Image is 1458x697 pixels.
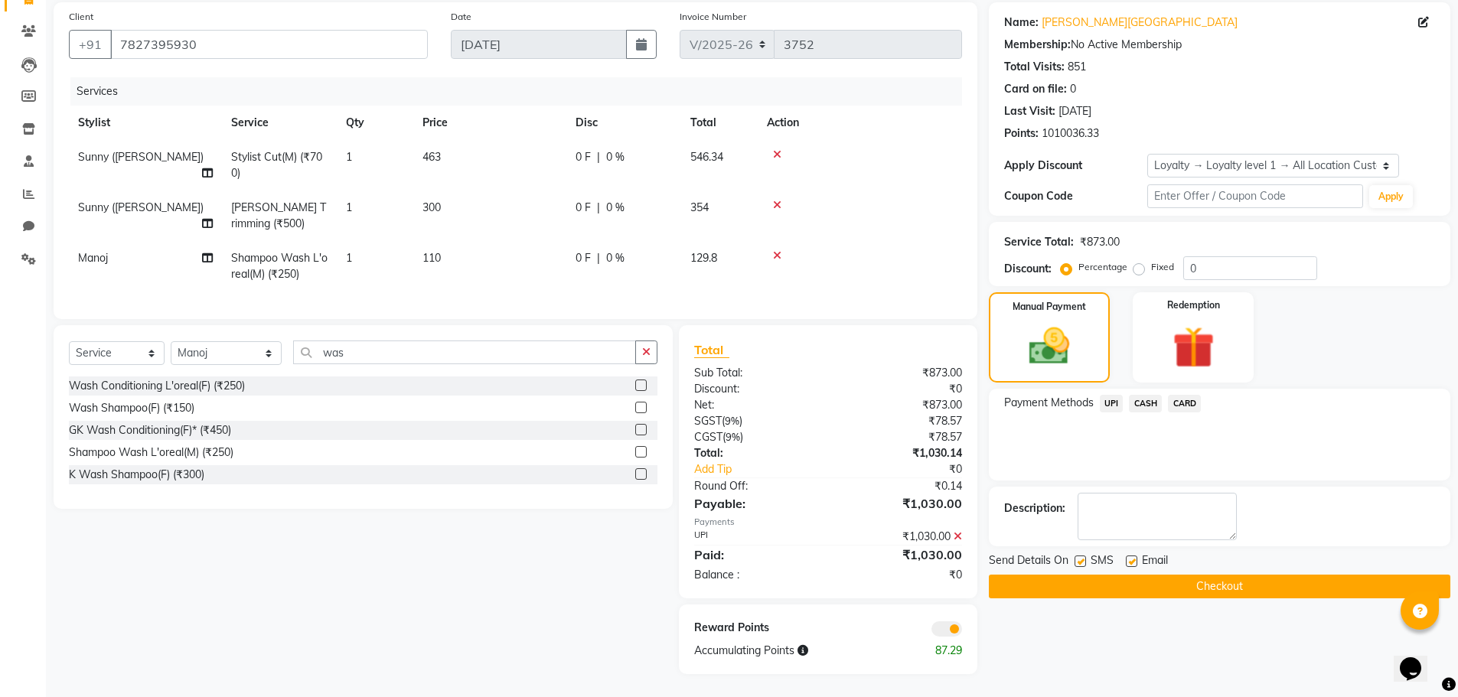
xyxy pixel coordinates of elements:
[694,516,961,529] div: Payments
[1004,15,1039,31] div: Name:
[683,494,828,513] div: Payable:
[828,546,974,564] div: ₹1,030.00
[69,445,233,461] div: Shampoo Wash L'oreal(M) (₹250)
[346,251,352,265] span: 1
[70,77,974,106] div: Services
[346,200,352,214] span: 1
[1004,37,1071,53] div: Membership:
[683,445,828,461] div: Total:
[606,149,625,165] span: 0 %
[853,461,974,477] div: ₹0
[110,30,428,59] input: Search by Name/Mobile/Email/Code
[1004,59,1065,75] div: Total Visits:
[683,413,828,429] div: ( )
[683,365,828,381] div: Sub Total:
[597,250,600,266] span: |
[451,10,471,24] label: Date
[683,529,828,545] div: UPI
[78,150,204,164] span: Sunny ([PERSON_NAME])
[1147,184,1363,208] input: Enter Offer / Coupon Code
[683,461,852,477] a: Add Tip
[1004,158,1148,174] div: Apply Discount
[1004,395,1094,411] span: Payment Methods
[1042,15,1238,31] a: [PERSON_NAME][GEOGRAPHIC_DATA]
[683,567,828,583] div: Balance :
[683,546,828,564] div: Paid:
[1004,37,1435,53] div: No Active Membership
[69,400,194,416] div: Wash Shampoo(F) (₹150)
[422,200,441,214] span: 300
[989,552,1068,572] span: Send Details On
[828,567,974,583] div: ₹0
[1004,188,1148,204] div: Coupon Code
[1369,185,1413,208] button: Apply
[69,467,204,483] div: K Wash Shampoo(F) (₹300)
[222,106,337,140] th: Service
[597,200,600,216] span: |
[683,620,828,637] div: Reward Points
[1151,260,1174,274] label: Fixed
[683,643,900,659] div: Accumulating Points
[606,200,625,216] span: 0 %
[828,397,974,413] div: ₹873.00
[1004,81,1067,97] div: Card on file:
[690,200,709,214] span: 354
[828,429,974,445] div: ₹78.57
[231,251,328,281] span: Shampoo Wash L'oreal(M) (₹250)
[1016,323,1082,370] img: _cash.svg
[683,429,828,445] div: ( )
[694,342,729,358] span: Total
[1070,81,1076,97] div: 0
[566,106,681,140] th: Disc
[422,150,441,164] span: 463
[828,445,974,461] div: ₹1,030.14
[1042,125,1099,142] div: 1010036.33
[1004,234,1074,250] div: Service Total:
[828,413,974,429] div: ₹78.57
[828,494,974,513] div: ₹1,030.00
[69,106,222,140] th: Stylist
[680,10,746,24] label: Invoice Number
[69,30,112,59] button: +91
[231,200,326,230] span: [PERSON_NAME] Trimming (₹500)
[1004,125,1039,142] div: Points:
[726,431,740,443] span: 9%
[293,340,636,364] input: Search or Scan
[828,478,974,494] div: ₹0.14
[1004,103,1055,119] div: Last Visit:
[1091,552,1114,572] span: SMS
[828,365,974,381] div: ₹873.00
[346,150,352,164] span: 1
[1394,636,1443,682] iframe: chat widget
[683,381,828,397] div: Discount:
[1168,395,1201,412] span: CARD
[69,10,93,24] label: Client
[828,381,974,397] div: ₹0
[413,106,566,140] th: Price
[683,478,828,494] div: Round Off:
[78,251,108,265] span: Manoj
[828,529,974,545] div: ₹1,030.00
[725,415,739,427] span: 9%
[681,106,758,140] th: Total
[231,150,322,180] span: Stylist Cut(M) (₹700)
[1058,103,1091,119] div: [DATE]
[758,106,962,140] th: Action
[337,106,413,140] th: Qty
[901,643,974,659] div: 87.29
[576,250,591,266] span: 0 F
[576,149,591,165] span: 0 F
[690,150,723,164] span: 546.34
[1142,552,1168,572] span: Email
[1068,59,1086,75] div: 851
[422,251,441,265] span: 110
[576,200,591,216] span: 0 F
[69,378,245,394] div: Wash Conditioning L'oreal(F) (₹250)
[694,414,722,428] span: SGST
[1013,300,1086,314] label: Manual Payment
[1160,321,1228,373] img: _gift.svg
[1080,234,1120,250] div: ₹873.00
[989,575,1450,598] button: Checkout
[1004,500,1065,516] div: Description:
[683,397,828,413] div: Net:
